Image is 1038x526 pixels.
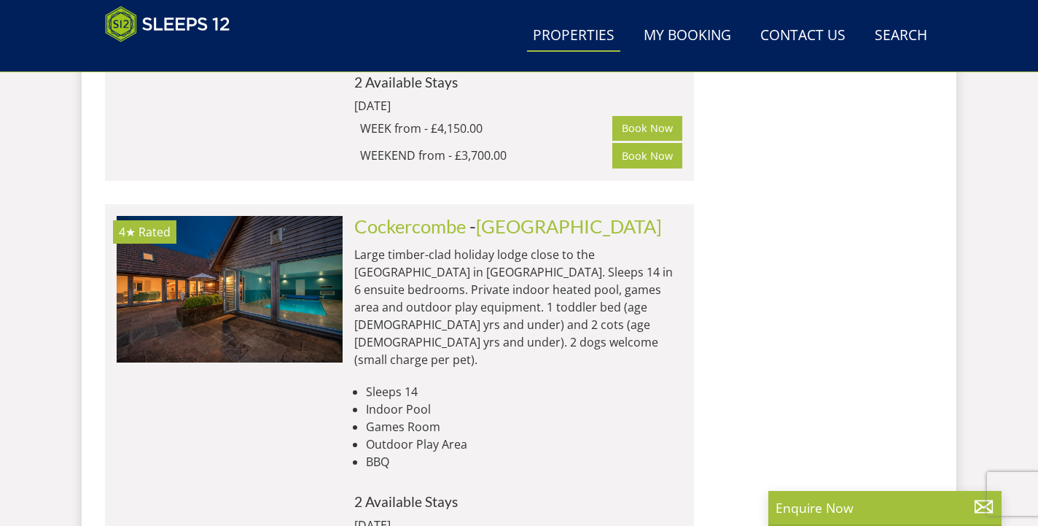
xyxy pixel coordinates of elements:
a: 4★ Rated [117,216,343,362]
li: Indoor Pool [366,401,682,418]
p: Large timber-clad holiday lodge close to the [GEOGRAPHIC_DATA] in [GEOGRAPHIC_DATA]. Sleeps 14 in... [354,246,682,368]
a: [GEOGRAPHIC_DATA] [476,215,662,237]
div: WEEKEND from - £3,700.00 [360,147,612,164]
a: Search [869,20,933,53]
li: Outdoor Play Area [366,436,682,453]
li: BBQ [366,453,682,471]
img: cockercombe-accommodation-home-somerset-holiday-sleeps-9.original.jpg [117,216,343,362]
div: WEEK from - £4,150.00 [360,120,612,137]
a: Properties [527,20,620,53]
img: Sleeps 12 [105,6,230,42]
li: Sleeps 14 [366,383,682,401]
a: Book Now [612,143,682,168]
a: Book Now [612,116,682,141]
iframe: Customer reviews powered by Trustpilot [98,51,251,63]
p: Enquire Now [776,498,994,517]
span: Rated [138,224,171,240]
span: - [469,215,662,237]
li: Games Room [366,418,682,436]
span: Cockercombe has a 4 star rating under the Quality in Tourism Scheme [119,224,136,240]
a: My Booking [638,20,737,53]
h4: 2 Available Stays [354,494,682,509]
a: Cockercombe [354,215,466,237]
h4: 2 Available Stays [354,74,682,90]
a: Contact Us [754,20,851,53]
div: [DATE] [354,97,551,115]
